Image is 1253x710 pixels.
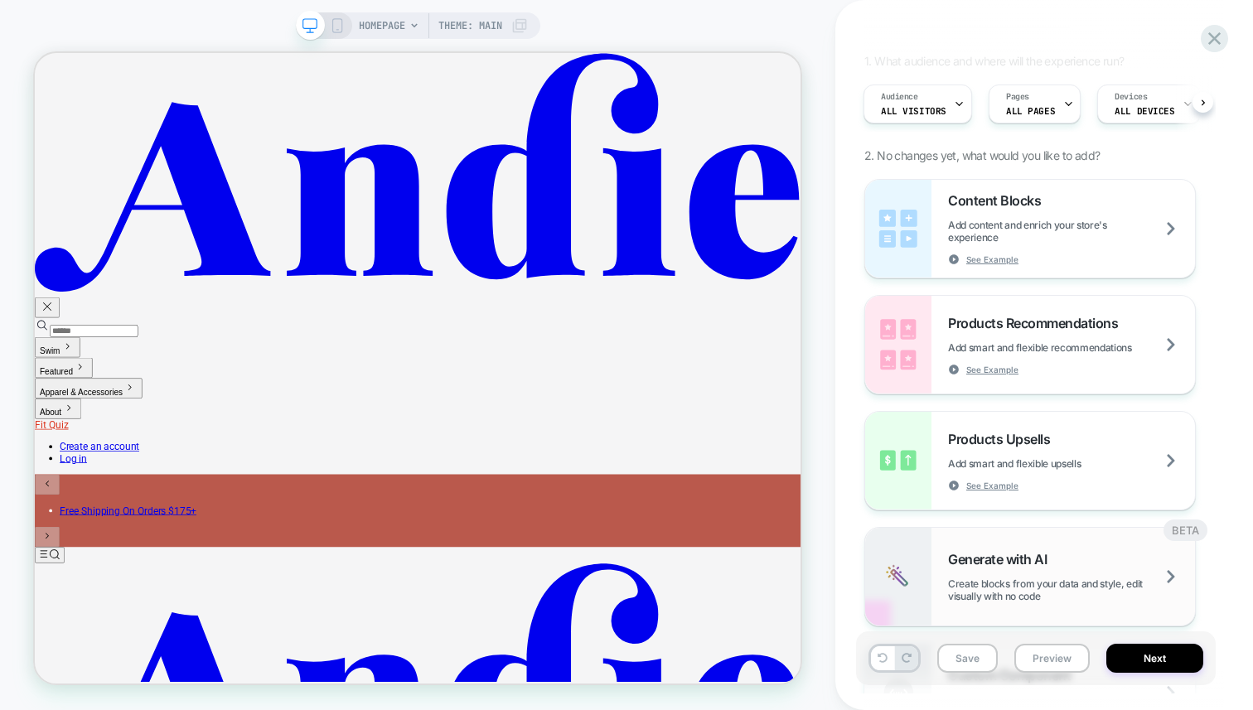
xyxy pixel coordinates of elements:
a: Free Shipping on Orders $175+ [33,602,215,618]
a: Create an account [33,517,139,533]
span: Add smart and flexible upsells [948,457,1122,470]
a: Log in [33,533,70,548]
span: Content Blocks [948,192,1049,209]
span: Theme: MAIN [438,12,502,39]
span: Products Upsells [948,431,1058,447]
button: Save [937,644,998,673]
span: Add content and enrich your store's experience [948,219,1195,244]
span: About [7,473,36,485]
span: Apparel & Accessories [7,446,117,458]
span: 2. No changes yet, what would you like to add? [864,148,1100,162]
div: BETA [1163,519,1207,541]
span: See Example [966,364,1018,375]
span: Pages [1006,91,1029,103]
span: Devices [1115,91,1147,103]
button: Preview [1014,644,1090,673]
span: Swim [7,391,34,403]
span: ALL DEVICES [1115,105,1174,117]
span: See Example [966,254,1018,265]
span: HOMEPAGE [359,12,405,39]
span: All Visitors [881,105,946,117]
span: Generate with AI [948,551,1055,568]
span: Products Recommendations [948,315,1126,331]
span: Featured [7,418,51,431]
li: Slide 1 of 1 [33,602,955,618]
span: Add smart and flexible recommendations [948,341,1173,354]
span: Audience [881,91,918,103]
span: 1. What audience and where will the experience run? [864,54,1124,68]
span: ALL PAGES [1006,105,1055,117]
button: Next [1106,644,1203,673]
span: See Example [966,480,1018,491]
span: Create blocks from your data and style, edit visually with no code [948,577,1195,602]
